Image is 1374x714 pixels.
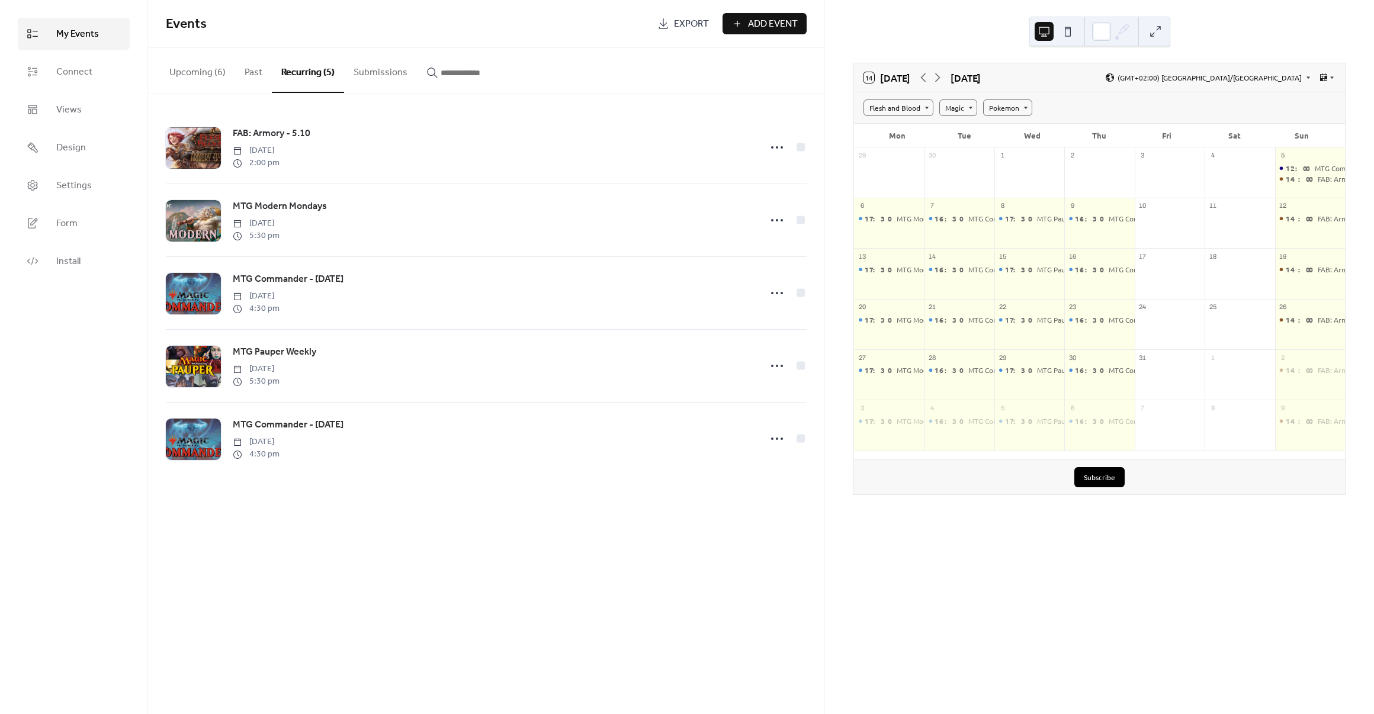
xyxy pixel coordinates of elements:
div: 4 [927,403,936,412]
div: MTG Pauper Weekly [994,214,1064,224]
button: Upcoming (6) [160,48,235,92]
span: 14:00 [1286,315,1318,325]
span: Design [56,141,86,155]
div: Tue [931,124,999,147]
span: 16:30 [1075,365,1109,375]
div: MTG Modern Mondays [897,365,969,375]
span: 2:00 pm [233,157,280,169]
a: MTG Pauper Weekly [233,345,316,360]
div: 30 [927,151,936,160]
span: 16:30 [935,315,968,325]
div: Wed [999,124,1066,147]
button: Add Event [723,13,807,34]
div: 26 [1279,303,1288,311]
div: 15 [998,252,1007,260]
div: 1 [1208,353,1217,362]
div: MTG Modern Mondays [897,416,969,426]
div: MTG Commander - Thursday [1064,315,1134,325]
a: Export [649,13,718,34]
div: MTG Pauper Weekly [994,365,1064,375]
span: 17:30 [865,315,897,325]
div: 29 [998,353,1007,362]
span: 4:30 pm [233,303,280,315]
div: 29 [858,151,866,160]
div: MTG Modern Mondays [854,315,924,325]
div: [DATE] [951,70,981,85]
button: Submissions [344,48,417,92]
span: [DATE] [233,363,280,375]
div: MTG Commander - Tuesday [924,214,994,224]
div: 18 [1208,252,1217,260]
a: FAB: Armory - 5.10 [233,126,310,141]
div: 31 [1138,353,1147,362]
div: FAB: Armory - 5.10 [1275,214,1345,224]
span: 12:00 [1286,163,1315,173]
div: FAB: Armory - 5.10 [1275,416,1345,426]
div: MTG Commander - [DATE] [1109,214,1192,224]
span: Export [674,17,709,31]
span: Add Event [748,17,798,31]
div: MTG Pauper Weekly [1037,315,1102,325]
a: Form [18,207,130,239]
div: Sat [1200,124,1268,147]
div: MTG Commander - Thursday [1064,416,1134,426]
div: MTG Commander - [DATE] [1109,365,1192,375]
div: 10 [1138,201,1147,210]
span: My Events [56,27,99,41]
a: MTG Commander - [DATE] [233,272,343,287]
div: 9 [1279,403,1288,412]
div: 20 [858,303,866,311]
span: Settings [56,179,92,193]
div: Thu [1066,124,1134,147]
span: 16:30 [935,416,968,426]
div: MTG Pauper Weekly [994,315,1064,325]
div: 12 [1279,201,1288,210]
div: MTG Commander - Tuesday [924,365,994,375]
div: MTG Modern Mondays [854,214,924,224]
button: 14[DATE] [859,69,914,86]
div: FAB: Armory - 5.10 [1275,365,1345,375]
a: Settings [18,169,130,201]
span: 5:30 pm [233,375,280,388]
span: 17:30 [865,416,897,426]
div: MTG Commander - Thursday [1064,265,1134,275]
div: 30 [1068,353,1077,362]
span: [DATE] [233,217,280,230]
div: 19 [1279,252,1288,260]
span: Views [56,103,82,117]
div: 17 [1138,252,1147,260]
span: 17:30 [865,365,897,375]
span: 16:30 [1075,265,1109,275]
span: 17:30 [1005,214,1037,224]
a: MTG Commander - [DATE] [233,417,343,433]
div: MTG Commander - [DATE] [1109,265,1192,275]
div: MTG Commander - [DATE] [1109,315,1192,325]
div: 7 [927,201,936,210]
div: MTG Commander [1275,163,1345,173]
div: 9 [1068,201,1077,210]
span: 14:00 [1286,174,1318,184]
div: 27 [858,353,866,362]
div: 6 [858,201,866,210]
a: MTG Modern Mondays [233,199,327,214]
div: 1 [998,151,1007,160]
div: 6 [1068,403,1077,412]
div: MTG Modern Mondays [854,416,924,426]
a: Views [18,94,130,126]
span: 17:30 [1005,416,1037,426]
div: 3 [1138,151,1147,160]
div: MTG Pauper Weekly [1037,416,1102,426]
div: 13 [858,252,866,260]
div: 8 [1208,403,1217,412]
div: MTG Modern Mondays [854,265,924,275]
span: 14:00 [1286,416,1318,426]
span: 16:30 [1075,416,1109,426]
span: 17:30 [865,214,897,224]
div: MTG Modern Mondays [897,315,969,325]
div: MTG Commander - Thursday [1064,365,1134,375]
span: 17:30 [1005,365,1037,375]
div: 8 [998,201,1007,210]
span: 16:30 [1075,315,1109,325]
